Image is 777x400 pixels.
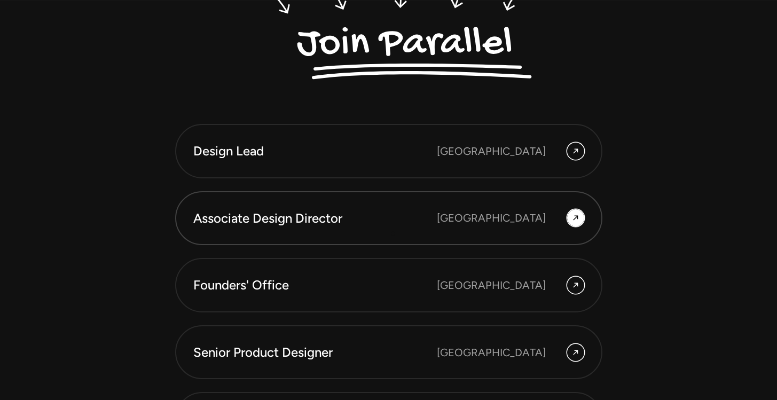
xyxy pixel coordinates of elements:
div: Design Lead [193,142,437,160]
a: Founders' Office [GEOGRAPHIC_DATA] [175,258,602,312]
div: Senior Product Designer [193,343,437,362]
div: [GEOGRAPHIC_DATA] [437,210,546,226]
div: Associate Design Director [193,209,437,228]
div: [GEOGRAPHIC_DATA] [437,344,546,360]
div: Founders' Office [193,276,437,294]
a: Design Lead [GEOGRAPHIC_DATA] [175,124,602,178]
div: [GEOGRAPHIC_DATA] [437,277,546,293]
a: Associate Design Director [GEOGRAPHIC_DATA] [175,191,602,246]
div: [GEOGRAPHIC_DATA] [437,143,546,159]
a: Senior Product Designer [GEOGRAPHIC_DATA] [175,325,602,380]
